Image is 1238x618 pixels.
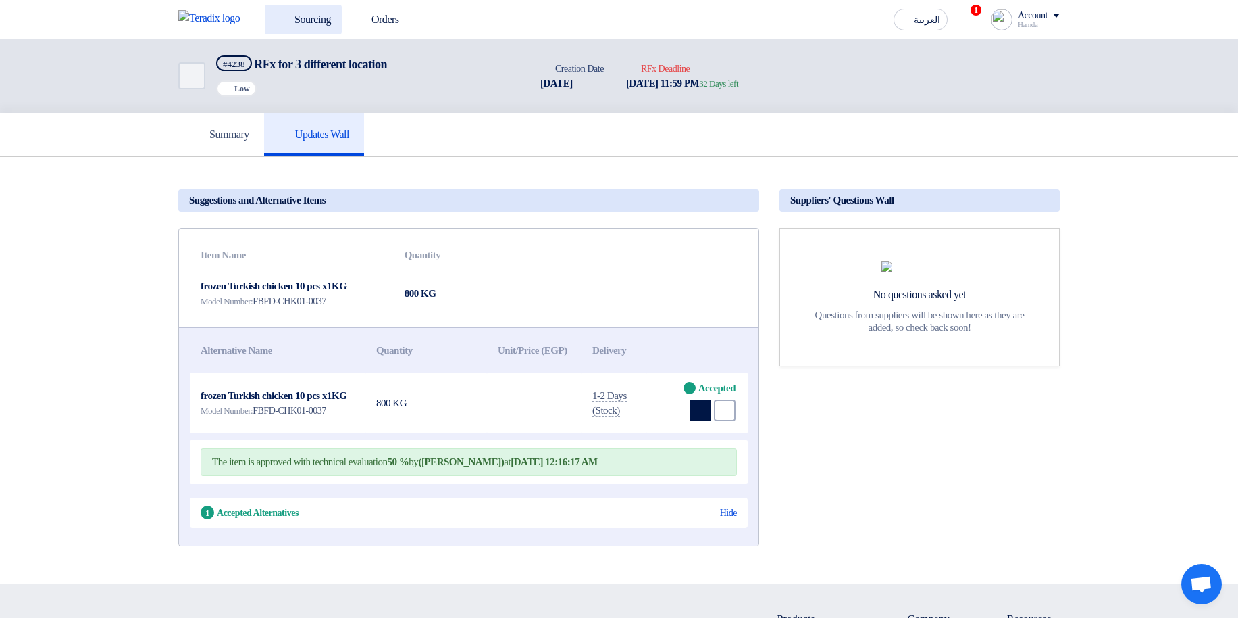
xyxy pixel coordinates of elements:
span: Low [234,84,250,93]
th: Item Name [190,239,394,271]
div: [DATE] 11:59 PM [626,76,738,91]
span: The item is approved with technical evaluation by at [212,456,598,467]
div: Hamda [1018,21,1060,28]
div: Accepted [698,383,736,394]
span: 1-2 Days (Stock) [592,390,627,417]
img: Teradix logo [178,10,249,26]
span: Suggestions and Alternative Items [189,195,326,206]
span: العربية [914,16,940,25]
th: Alternative Name [190,335,365,366]
span: Suppliers' Questions Wall [790,195,894,206]
td: 800 KG [365,373,487,433]
button: العربية [894,9,948,30]
div: RFx Deadline [626,62,738,76]
a: Sourcing [265,5,342,34]
th: Quantity [394,239,535,271]
b: 50 % [388,456,409,467]
a: Orders [342,5,410,34]
b: ([PERSON_NAME]) [418,456,504,467]
div: Creation Date [540,62,604,76]
div: Model Number: [201,404,355,418]
div: #4238 [223,60,245,68]
b: [DATE] 12:16:17 AM [511,456,598,467]
h5: RFx for 3 different location [216,55,387,72]
td: frozen Turkish chicken 10 pcs x1KG [190,270,394,316]
div: 32 Days left [699,77,738,91]
a: Updates Wall [264,113,364,156]
img: empty_state_list.svg [881,261,957,272]
td: 800 KG [394,270,535,316]
div: Open chat [1181,564,1222,604]
span: frozen Turkish chicken 10 pcs x1KG [201,390,346,401]
img: profile_test.png [991,9,1012,30]
div: Hide [720,506,737,520]
span: RFx for 3 different location [254,57,387,71]
div: Accepted Alternatives [201,506,299,520]
span: FBFD-CHK01-0037 [253,296,326,306]
th: Quantity [365,335,487,366]
span: 1 [201,506,214,519]
h5: Summary [193,128,249,141]
h5: Updates Wall [279,128,349,141]
th: Unit/Price (EGP) [487,335,582,366]
div: No questions asked yet [804,288,1034,302]
div: Questions from suppliers will be shown here as they are added, so check back soon! [804,309,1034,333]
div: [DATE] [540,76,604,91]
a: Summary [178,113,264,156]
div: Model Number: [201,294,383,308]
span: FBFD-CHK01-0037 [253,406,326,416]
span: 1 [971,5,981,16]
th: Delivery [582,335,646,366]
div: Account [1018,10,1048,22]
